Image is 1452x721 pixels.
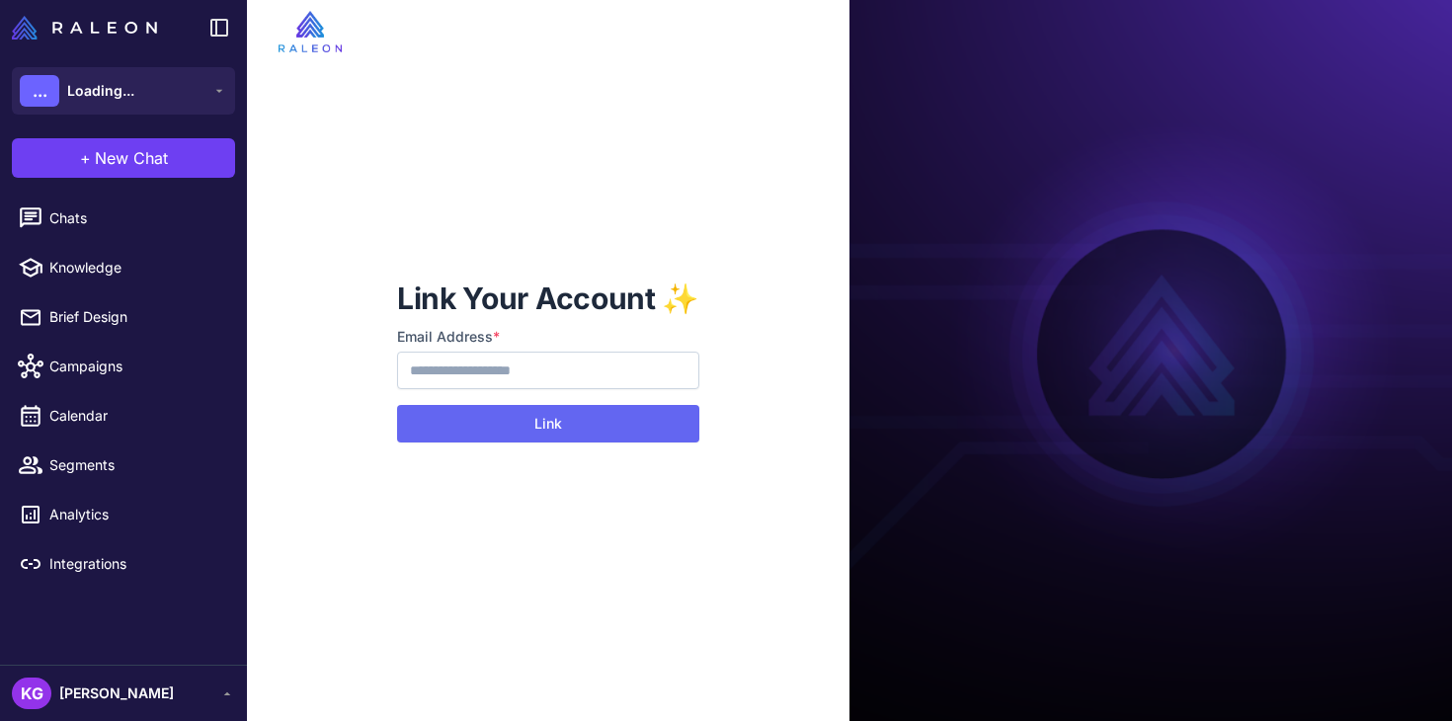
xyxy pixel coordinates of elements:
[279,11,342,52] img: raleon-logo-whitebg.9aac0268.jpg
[49,257,223,279] span: Knowledge
[12,16,165,40] a: Raleon Logo
[397,279,699,318] h1: Link Your Account ✨
[8,346,239,387] a: Campaigns
[49,306,223,328] span: Brief Design
[8,198,239,239] a: Chats
[8,444,239,486] a: Segments
[12,138,235,178] button: +New Chat
[67,80,134,102] span: Loading...
[8,543,239,585] a: Integrations
[12,67,235,115] button: ...Loading...
[8,395,239,437] a: Calendar
[12,678,51,709] div: KG
[8,296,239,338] a: Brief Design
[397,326,699,348] label: Email Address
[49,504,223,525] span: Analytics
[95,146,168,170] span: New Chat
[49,405,223,427] span: Calendar
[49,207,223,229] span: Chats
[12,16,157,40] img: Raleon Logo
[49,454,223,476] span: Segments
[49,356,223,377] span: Campaigns
[8,494,239,535] a: Analytics
[49,553,223,575] span: Integrations
[80,146,91,170] span: +
[397,405,699,442] button: Link
[8,247,239,288] a: Knowledge
[59,682,174,704] span: [PERSON_NAME]
[20,75,59,107] div: ...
